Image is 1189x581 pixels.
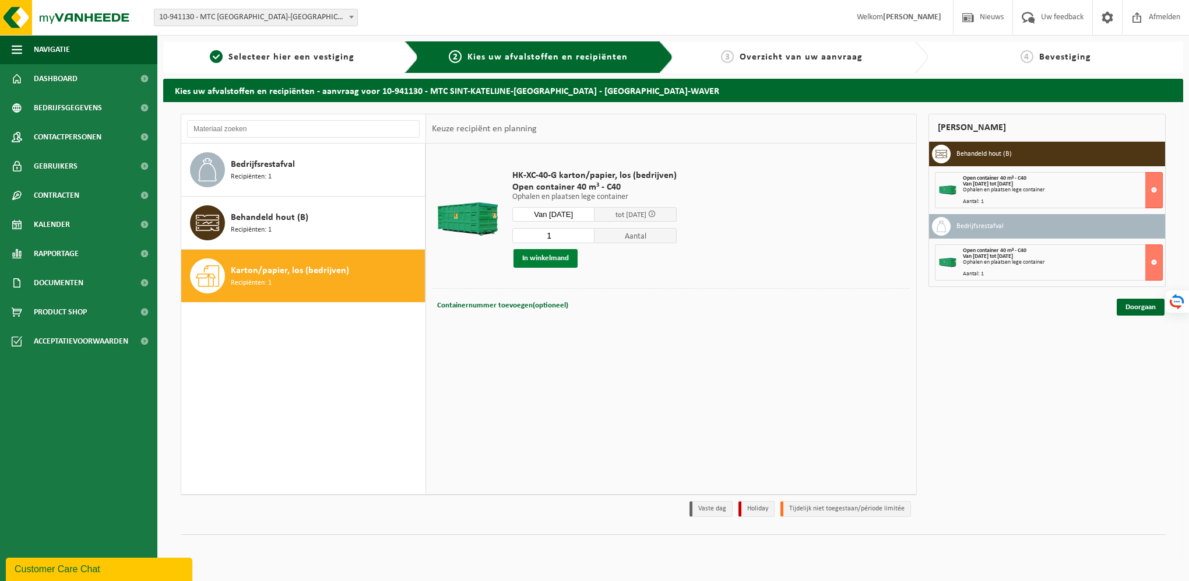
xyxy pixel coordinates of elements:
[963,260,1163,265] div: Ophalen en plaatsen lege container
[1039,52,1091,62] span: Bevestiging
[956,217,1004,236] h3: Bedrijfsrestafval
[512,170,677,181] span: HK-XC-40-G karton/papier, los (bedrijven)
[228,52,354,62] span: Selecteer hier een vestiging
[615,211,646,219] span: tot [DATE]
[963,187,1163,193] div: Ophalen en plaatsen lege container
[34,327,128,356] span: Acceptatievoorwaarden
[963,271,1163,277] div: Aantal: 1
[34,239,79,268] span: Rapportage
[34,181,79,210] span: Contracten
[928,114,1166,142] div: [PERSON_NAME]
[721,50,734,63] span: 3
[512,193,677,201] p: Ophalen en plaatsen lege container
[34,35,70,64] span: Navigatie
[169,50,395,64] a: 1Selecteer hier een vestiging
[738,501,775,517] li: Holiday
[1117,299,1165,316] a: Doorgaan
[34,297,87,327] span: Product Shop
[740,52,863,62] span: Overzicht van uw aanvraag
[780,501,911,517] li: Tijdelijk niet toegestaan/période limitée
[181,143,425,197] button: Bedrijfsrestafval Recipiënten: 1
[187,120,420,138] input: Materiaal zoeken
[34,152,78,181] span: Gebruikers
[512,207,594,222] input: Selecteer datum
[34,123,101,152] span: Contactpersonen
[231,264,349,278] span: Karton/papier, los (bedrijven)
[956,145,1012,163] h3: Behandeld hout (B)
[34,64,78,93] span: Dashboard
[231,211,308,225] span: Behandeld hout (B)
[963,253,1013,260] strong: Van [DATE] tot [DATE]
[6,555,195,581] iframe: chat widget
[513,249,578,268] button: In winkelmand
[690,501,733,517] li: Vaste dag
[963,247,1026,254] span: Open container 40 m³ - C40
[883,13,941,22] strong: [PERSON_NAME]
[1021,50,1033,63] span: 4
[467,52,628,62] span: Kies uw afvalstoffen en recipiënten
[34,93,102,123] span: Bedrijfsgegevens
[163,79,1183,101] h2: Kies uw afvalstoffen en recipiënten - aanvraag voor 10-941130 - MTC SINT-KATELIJNE-[GEOGRAPHIC_DA...
[154,9,357,26] span: 10-941130 - MTC SINT-KATELIJNE-WAVER - 2860 SINT-KATELIJNE-WAVER, KEMPENAERESTRAAT 50
[34,268,83,297] span: Documenten
[963,181,1013,187] strong: Van [DATE] tot [DATE]
[594,228,677,243] span: Aantal
[34,210,70,239] span: Kalender
[426,114,543,143] div: Keuze recipiënt en planning
[963,175,1026,181] span: Open container 40 m³ - C40
[436,297,569,314] button: Containernummer toevoegen(optioneel)
[963,199,1163,205] div: Aantal: 1
[231,278,272,289] span: Recipiënten: 1
[231,157,295,171] span: Bedrijfsrestafval
[449,50,462,63] span: 2
[181,197,425,250] button: Behandeld hout (B) Recipiënten: 1
[210,50,223,63] span: 1
[512,181,677,193] span: Open container 40 m³ - C40
[437,302,568,309] span: Containernummer toevoegen(optioneel)
[154,9,358,26] span: 10-941130 - MTC SINT-KATELIJNE-WAVER - 2860 SINT-KATELIJNE-WAVER, KEMPENAERESTRAAT 50
[231,171,272,183] span: Recipiënten: 1
[231,225,272,236] span: Recipiënten: 1
[181,250,425,302] button: Karton/papier, los (bedrijven) Recipiënten: 1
